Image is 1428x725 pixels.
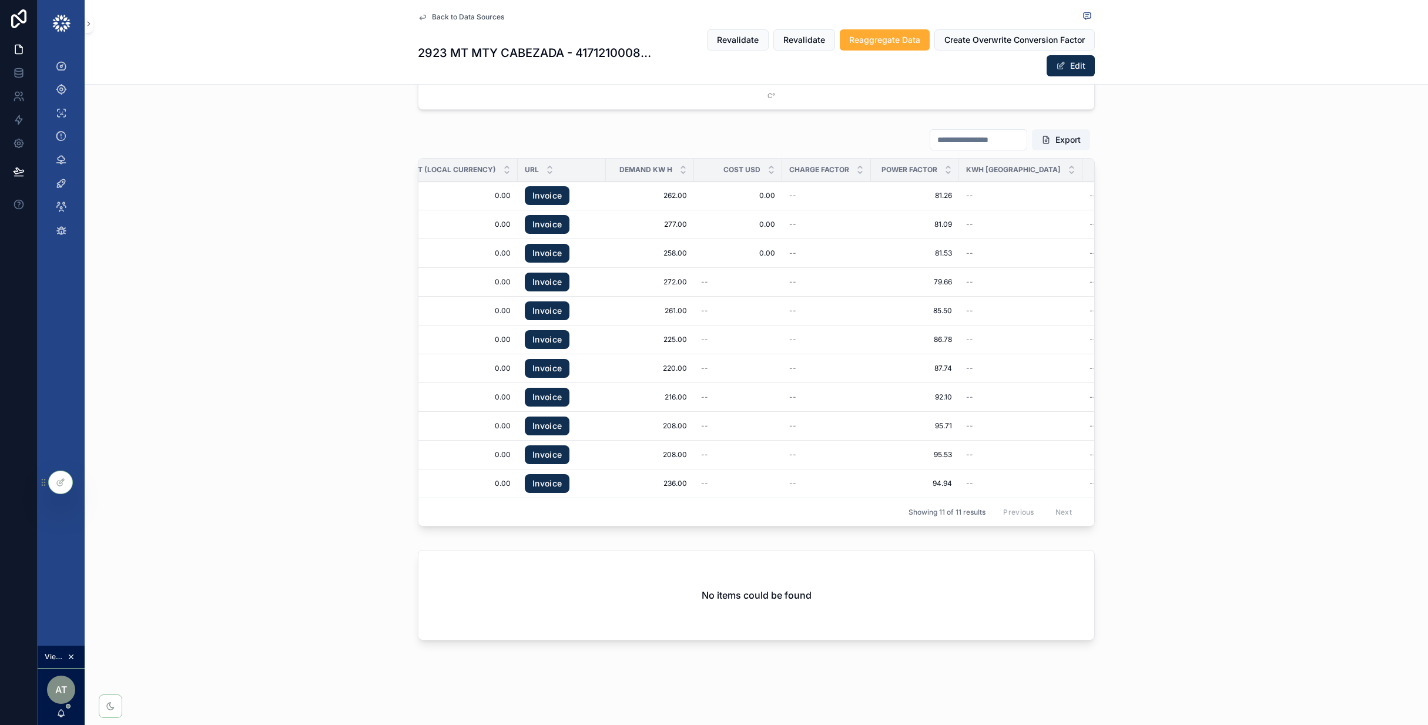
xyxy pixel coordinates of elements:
a: -- [789,249,864,258]
a: 95.53 [878,450,952,459]
span: -- [789,421,796,431]
a: Invoice [525,273,599,291]
a: 0.00 [403,249,511,258]
span: 258.00 [613,249,687,258]
a: -- [701,306,775,315]
span: -- [701,277,708,287]
a: -- [966,450,1075,459]
a: 0.00 [701,191,775,200]
span: -- [701,364,708,373]
span: -- [1090,364,1097,373]
span: Power Factor [881,165,937,174]
a: Invoice [525,330,599,349]
a: -- [789,421,864,431]
a: Invoice [525,388,599,407]
span: -- [966,421,973,431]
a: 81.26 [878,191,952,200]
span: 94.94 [878,479,952,488]
a: -- [789,450,864,459]
a: -- [789,220,864,229]
a: Invoice [525,244,599,263]
span: Revalidate [717,34,759,46]
a: Invoice [525,301,599,320]
a: 0.00 [403,220,511,229]
button: Edit [1047,55,1095,76]
span: 272.00 [613,277,687,287]
span: -- [966,191,973,200]
a: 208.00 [613,450,687,459]
a: -- [789,479,864,488]
a: 81.53 [878,249,952,258]
a: 236.00 [613,479,687,488]
a: 87.74 [878,364,952,373]
span: 0.00 [403,364,511,373]
a: Invoice [525,417,599,435]
span: -- [701,479,708,488]
a: 208.00 [613,421,687,431]
a: Invoice [525,244,569,263]
span: -- [1090,249,1097,258]
a: -- [789,277,864,287]
span: -- [701,392,708,402]
span: -- [966,277,973,287]
a: 0.00 [701,249,775,258]
a: 0.00 [403,392,511,402]
a: -- [1090,335,1164,344]
span: 277.00 [613,220,687,229]
span: -- [701,335,708,344]
span: 0.00 [403,335,511,344]
button: Revalidate [773,29,835,51]
a: Invoice [525,388,569,407]
span: Reaggregate Data [849,34,920,46]
a: -- [701,392,775,402]
a: Invoice [525,359,569,378]
a: -- [701,421,775,431]
a: Invoice [525,215,569,234]
span: Url [525,165,539,174]
span: Charge Factor [789,165,849,174]
a: -- [789,191,864,200]
span: Create Overwrite Conversion Factor [944,34,1085,46]
a: 262.00 [613,191,687,200]
span: -- [1090,335,1097,344]
a: Invoice [525,474,599,493]
span: -- [1090,392,1097,402]
a: 86.78 [878,335,952,344]
div: scrollable content [38,47,85,256]
span: -- [966,306,973,315]
a: -- [966,220,1075,229]
a: 216.00 [613,392,687,402]
a: Invoice [525,359,599,378]
span: -- [1090,479,1097,488]
a: 92.10 [878,392,952,402]
a: 0.00 [403,421,511,431]
span: -- [966,479,973,488]
a: -- [966,392,1075,402]
h1: 2923 MT MTY CABEZADA - 417121000855 [418,45,651,61]
a: -- [1090,421,1164,431]
span: Kwh [GEOGRAPHIC_DATA] [966,165,1061,174]
a: -- [789,364,864,373]
span: 225.00 [613,335,687,344]
a: -- [701,335,775,344]
span: 0.00 [403,277,511,287]
a: 0.00 [403,191,511,200]
a: -- [966,277,1075,287]
a: 79.66 [878,277,952,287]
span: -- [789,220,796,229]
a: -- [701,479,775,488]
span: Revalidate [783,34,825,46]
a: Invoice [525,215,599,234]
span: 81.09 [878,220,952,229]
span: -- [701,421,708,431]
h2: No items could be found [702,588,812,602]
a: -- [701,277,775,287]
a: Back to Data Sources [418,12,504,22]
span: -- [966,364,973,373]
